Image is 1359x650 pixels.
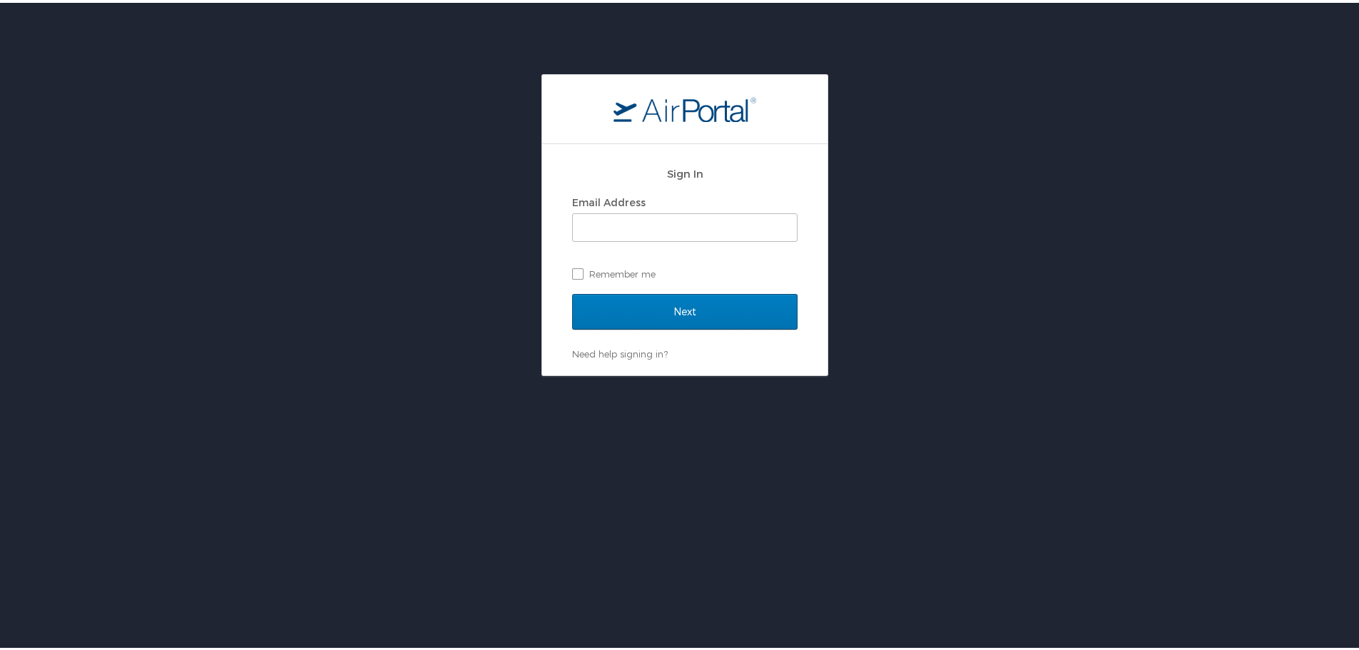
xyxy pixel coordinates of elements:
input: Next [572,291,798,327]
img: logo [614,93,756,119]
h2: Sign In [572,163,798,179]
a: Need help signing in? [572,345,668,357]
label: Remember me [572,260,798,282]
label: Email Address [572,193,646,205]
